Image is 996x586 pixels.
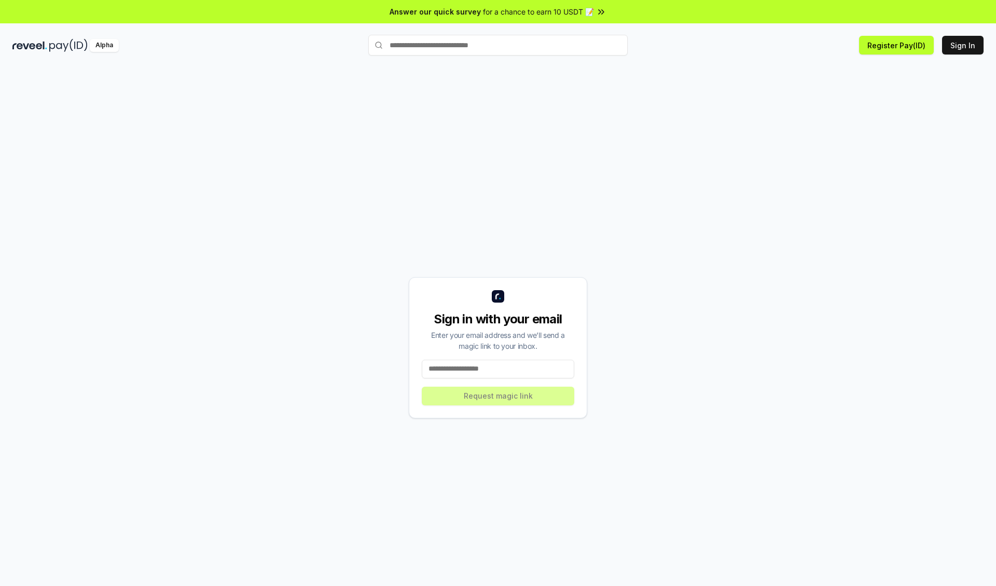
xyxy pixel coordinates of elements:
img: pay_id [49,39,88,52]
div: Sign in with your email [422,311,574,328]
span: for a chance to earn 10 USDT 📝 [483,6,594,17]
button: Sign In [942,36,984,54]
img: reveel_dark [12,39,47,52]
div: Enter your email address and we’ll send a magic link to your inbox. [422,330,574,351]
span: Answer our quick survey [390,6,481,17]
img: logo_small [492,290,504,303]
div: Alpha [90,39,119,52]
button: Register Pay(ID) [859,36,934,54]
